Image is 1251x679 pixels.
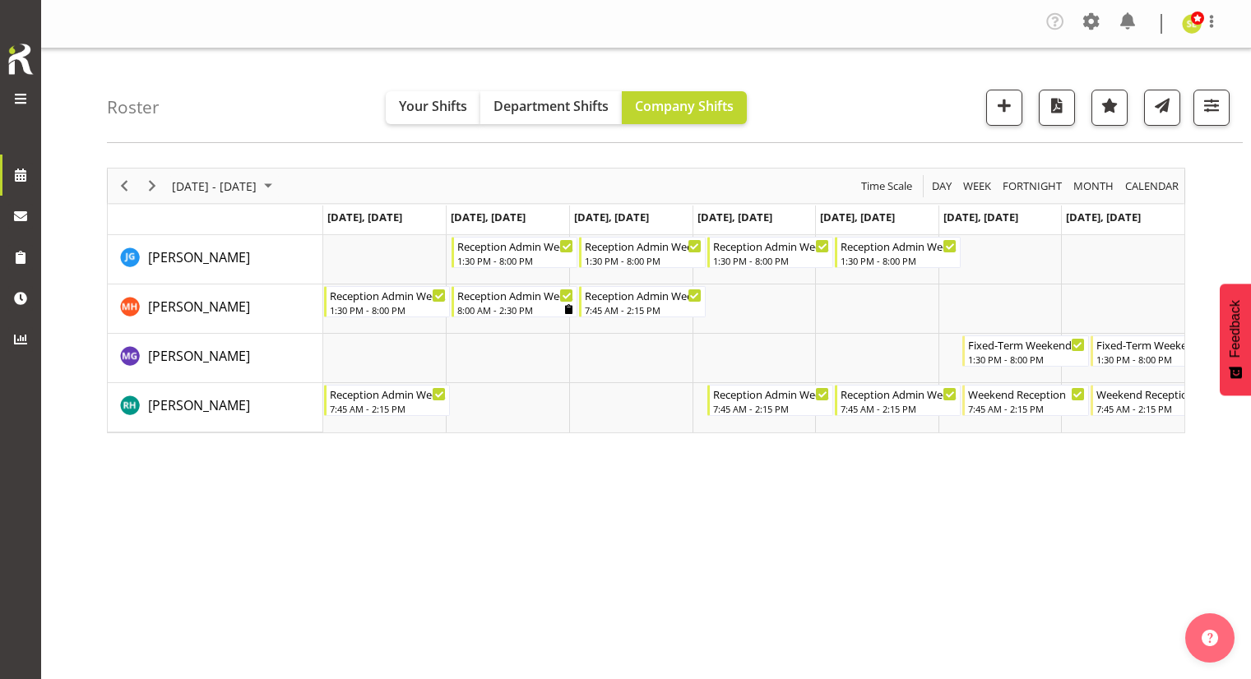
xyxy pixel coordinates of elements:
a: [PERSON_NAME] [148,247,250,267]
div: Timeline Week of September 8, 2025 [107,168,1185,433]
a: [PERSON_NAME] [148,346,250,366]
button: Send a list of all shifts for the selected filtered period to all rostered employees. [1144,90,1180,126]
div: 7:45 AM - 2:15 PM [585,303,701,316]
img: Rosterit icon logo [4,41,37,77]
div: 7:45 AM - 2:15 PM [713,402,829,415]
span: [DATE], [DATE] [574,210,649,224]
div: Fixed-Term Weekend Reception [968,336,1084,353]
span: Time Scale [859,176,914,196]
button: Highlight an important date within the roster. [1091,90,1128,126]
td: Megan Gander resource [108,334,323,383]
button: Filter Shifts [1193,90,1230,126]
button: Next [141,176,164,196]
div: Rochelle Harris"s event - Weekend Reception Begin From Sunday, September 14, 2025 at 7:45:00 AM G... [1091,385,1216,416]
div: Megan Gander"s event - Fixed-Term Weekend Reception Begin From Sunday, September 14, 2025 at 1:30... [1091,335,1216,367]
span: Company Shifts [635,97,734,115]
div: 1:30 PM - 8:00 PM [841,254,957,267]
button: Previous [114,176,136,196]
span: [DATE], [DATE] [1066,210,1141,224]
div: Rochelle Harris"s event - Weekend Reception Begin From Saturday, September 13, 2025 at 7:45:00 AM... [962,385,1088,416]
div: Josephine Godinez"s event - Reception Admin Weekday PM Begin From Thursday, September 11, 2025 at... [707,237,833,268]
div: Reception Admin Weekday PM [585,238,701,254]
span: Month [1072,176,1115,196]
div: Rochelle Harris"s event - Reception Admin Weekday AM Begin From Monday, September 8, 2025 at 7:45... [324,385,450,416]
div: Rochelle Harris"s event - Reception Admin Weekday AM Begin From Friday, September 12, 2025 at 7:4... [835,385,961,416]
span: Feedback [1228,300,1243,358]
div: Margret Hall"s event - Reception Admin Weekday AM Begin From Tuesday, September 9, 2025 at 8:00:0... [452,286,577,317]
span: [DATE], [DATE] [327,210,402,224]
button: Timeline Day [929,176,955,196]
div: 7:45 AM - 2:15 PM [330,402,446,415]
button: Month [1123,176,1182,196]
button: Download a PDF of the roster according to the set date range. [1039,90,1075,126]
div: Reception Admin Weekday PM [713,238,829,254]
span: [PERSON_NAME] [148,347,250,365]
div: Reception Admin Weekday AM [457,287,573,303]
img: help-xxl-2.png [1202,630,1218,646]
div: Josephine Godinez"s event - Reception Admin Weekday PM Begin From Friday, September 12, 2025 at 1... [835,237,961,268]
button: Timeline Month [1071,176,1117,196]
h4: Roster [107,98,160,117]
td: Margret Hall resource [108,284,323,334]
div: 1:30 PM - 8:00 PM [713,254,829,267]
div: Josephine Godinez"s event - Reception Admin Weekday PM Begin From Wednesday, September 10, 2025 a... [579,237,705,268]
span: Fortnight [1001,176,1063,196]
span: [DATE], [DATE] [820,210,895,224]
div: Megan Gander"s event - Fixed-Term Weekend Reception Begin From Saturday, September 13, 2025 at 1:... [962,335,1088,367]
div: Next [138,169,166,203]
a: [PERSON_NAME] [148,297,250,316]
div: Reception Admin Weekday PM [841,238,957,254]
div: Previous [110,169,138,203]
a: [PERSON_NAME] [148,395,250,415]
div: Reception Admin Weekday PM [330,287,446,303]
span: [DATE], [DATE] [451,210,526,224]
button: Feedback - Show survey [1220,284,1251,395]
button: Fortnight [1000,176,1065,196]
span: [DATE] - [DATE] [170,176,258,196]
div: Margret Hall"s event - Reception Admin Weekday AM Begin From Wednesday, September 10, 2025 at 7:4... [579,286,705,317]
button: Time Scale [859,176,915,196]
div: Reception Admin Weekday AM [585,287,701,303]
div: Weekend Reception [968,386,1084,402]
div: Reception Admin Weekday AM [330,386,446,402]
div: Weekend Reception [1096,386,1212,402]
div: 7:45 AM - 2:15 PM [968,402,1084,415]
span: [PERSON_NAME] [148,298,250,316]
td: Rochelle Harris resource [108,383,323,432]
div: Reception Admin Weekday PM [457,238,573,254]
td: Josephine Godinez resource [108,235,323,284]
img: sarah-edwards11800.jpg [1182,14,1202,34]
button: Company Shifts [622,91,747,124]
div: Rochelle Harris"s event - Reception Admin Weekday AM Begin From Thursday, September 11, 2025 at 7... [707,385,833,416]
div: Reception Admin Weekday AM [713,386,829,402]
div: 1:30 PM - 8:00 PM [1096,353,1212,366]
table: Timeline Week of September 8, 2025 [323,235,1184,432]
div: Reception Admin Weekday AM [841,386,957,402]
div: 7:45 AM - 2:15 PM [841,402,957,415]
div: 8:00 AM - 2:30 PM [457,303,573,316]
span: Department Shifts [493,97,609,115]
button: Add a new shift [986,90,1022,126]
button: Your Shifts [386,91,480,124]
div: 1:30 PM - 8:00 PM [968,353,1084,366]
div: 1:30 PM - 8:00 PM [330,303,446,316]
button: September 08 - 14, 2025 [169,176,280,196]
span: [PERSON_NAME] [148,248,250,266]
div: 1:30 PM - 8:00 PM [457,254,573,267]
span: Day [930,176,953,196]
div: 7:45 AM - 2:15 PM [1096,402,1212,415]
div: Margret Hall"s event - Reception Admin Weekday PM Begin From Monday, September 8, 2025 at 1:30:00... [324,286,450,317]
div: Fixed-Term Weekend Reception [1096,336,1212,353]
div: Josephine Godinez"s event - Reception Admin Weekday PM Begin From Tuesday, September 9, 2025 at 1... [452,237,577,268]
span: Week [961,176,993,196]
span: [DATE], [DATE] [697,210,772,224]
button: Timeline Week [961,176,994,196]
span: calendar [1124,176,1180,196]
div: 1:30 PM - 8:00 PM [585,254,701,267]
span: [DATE], [DATE] [943,210,1018,224]
button: Department Shifts [480,91,622,124]
span: Your Shifts [399,97,467,115]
